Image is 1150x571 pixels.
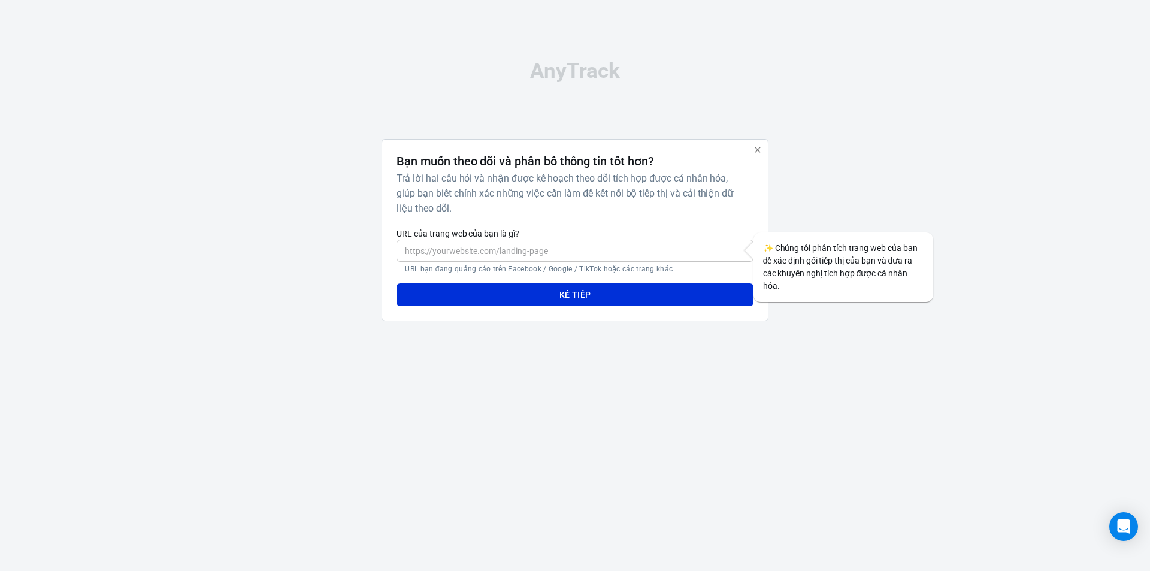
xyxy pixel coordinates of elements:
[397,173,733,214] font: Trả lời hai câu hỏi và nhận được kế hoạch theo dõi tích hợp được cá nhân hóa, giúp bạn biết chính...
[763,243,773,253] font: ✨
[397,229,519,238] font: URL của trang web của bạn là gì?
[530,59,620,83] font: AnyTrack
[559,290,591,300] font: Kế tiếp
[397,154,653,168] font: Bạn muốn theo dõi và phân bổ thông tin tốt hơn?
[397,240,753,262] input: https://yourwebsite.com/landing-page
[1109,512,1138,541] div: Mở Intercom Messenger
[397,283,753,306] button: Kế tiếp
[763,243,918,291] font: Chúng tôi phân tích trang web của bạn để xác định gói tiếp thị của bạn và đưa ra các khuyến nghị ...
[405,265,673,273] font: URL bạn đang quảng cáo trên Facebook / Google / TikTok hoặc các trang khác
[763,243,773,253] span: lấp lánh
